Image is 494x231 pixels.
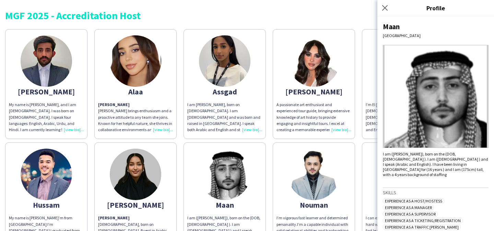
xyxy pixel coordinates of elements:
[110,35,161,87] img: thumb-673f55538a5ba.jpeg
[277,89,351,95] div: [PERSON_NAME]
[377,3,494,12] h3: Profile
[98,102,173,133] p: [PERSON_NAME] brings enthusiasm and a proactive attitude to any team she joins. Known for her hel...
[383,218,463,223] span: Experience as a Ticketing/Registration
[9,202,84,208] div: Hussam
[187,202,262,208] div: Maan
[98,102,130,107] strong: [PERSON_NAME]
[383,211,438,217] span: Experience as a Supervisor
[366,202,440,208] div: Reema
[98,202,173,208] div: [PERSON_NAME]
[288,35,340,87] img: thumb-66d4dc500edac.jpeg
[383,189,489,196] h3: Skills
[199,149,250,200] img: thumb-6741ad1bae53a.jpeg
[187,89,262,95] div: Assgad
[21,149,72,200] img: thumb-65a7b8e6ecad6.jpeg
[366,89,440,95] div: ElMujtaba
[366,102,440,133] div: I’m El [PERSON_NAME] born on [DEMOGRAPHIC_DATA] in [DEMOGRAPHIC_DATA] . I’m [DEMOGRAPHIC_DATA] an...
[199,35,250,87] img: thumb-66e9be2ab897d.jpg
[383,205,434,210] span: Experience as a Manager
[187,102,262,133] div: I am [PERSON_NAME], born on [DEMOGRAPHIC_DATA]. I am [DEMOGRAPHIC_DATA] and was born and raised i...
[277,202,351,208] div: Nouman
[383,151,489,177] div: I am ([PERSON_NAME]), born on the (DOB, [DEMOGRAPHIC_DATA] ). I am ([DEMOGRAPHIC_DATA] ) and I sp...
[277,102,351,133] div: A passionate art enthusiast and experienced tour guide, bringing extensive knowledge of art histo...
[383,224,461,230] span: Experience as a Traffic [PERSON_NAME]
[9,102,84,133] div: My name is [PERSON_NAME], and I am [DEMOGRAPHIC_DATA]. I was born on [DEMOGRAPHIC_DATA]. I speak ...
[383,198,444,204] span: Experience as a Host/Hostess
[21,35,72,87] img: thumb-672d101f17e43.jpg
[383,45,489,148] img: Crew avatar or photo
[98,89,173,95] div: Alaa
[383,22,489,31] div: Maan
[5,10,489,21] div: MGF 2025 - Accreditation Host
[288,149,340,200] img: thumb-688673d3d3951.jpeg
[110,149,161,200] img: thumb-66f185277634d.jpeg
[9,89,84,95] div: [PERSON_NAME]
[383,33,489,38] div: [GEOGRAPHIC_DATA]
[98,215,130,220] strong: [PERSON_NAME]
